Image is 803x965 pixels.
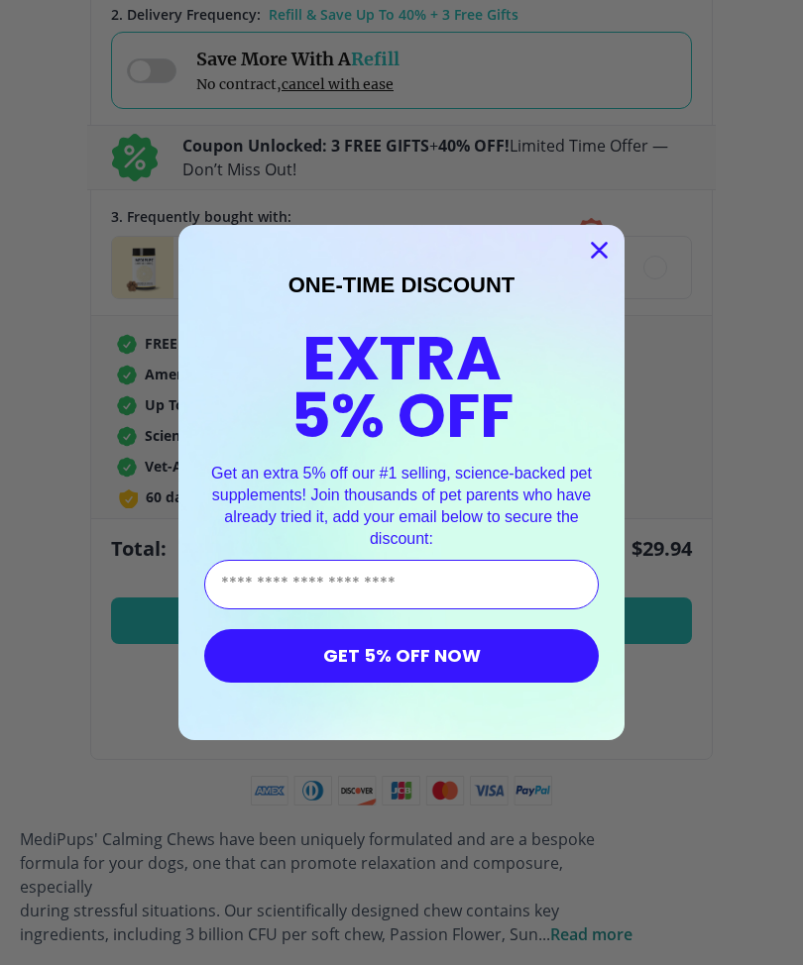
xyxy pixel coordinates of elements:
span: EXTRA [302,315,502,401]
span: ONE-TIME DISCOUNT [288,272,516,297]
button: GET 5% OFF NOW [204,629,599,683]
button: Close dialog [582,233,617,268]
span: Get an extra 5% off our #1 selling, science-backed pet supplements! Join thousands of pet parents... [211,465,592,546]
span: 5% OFF [290,373,514,459]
